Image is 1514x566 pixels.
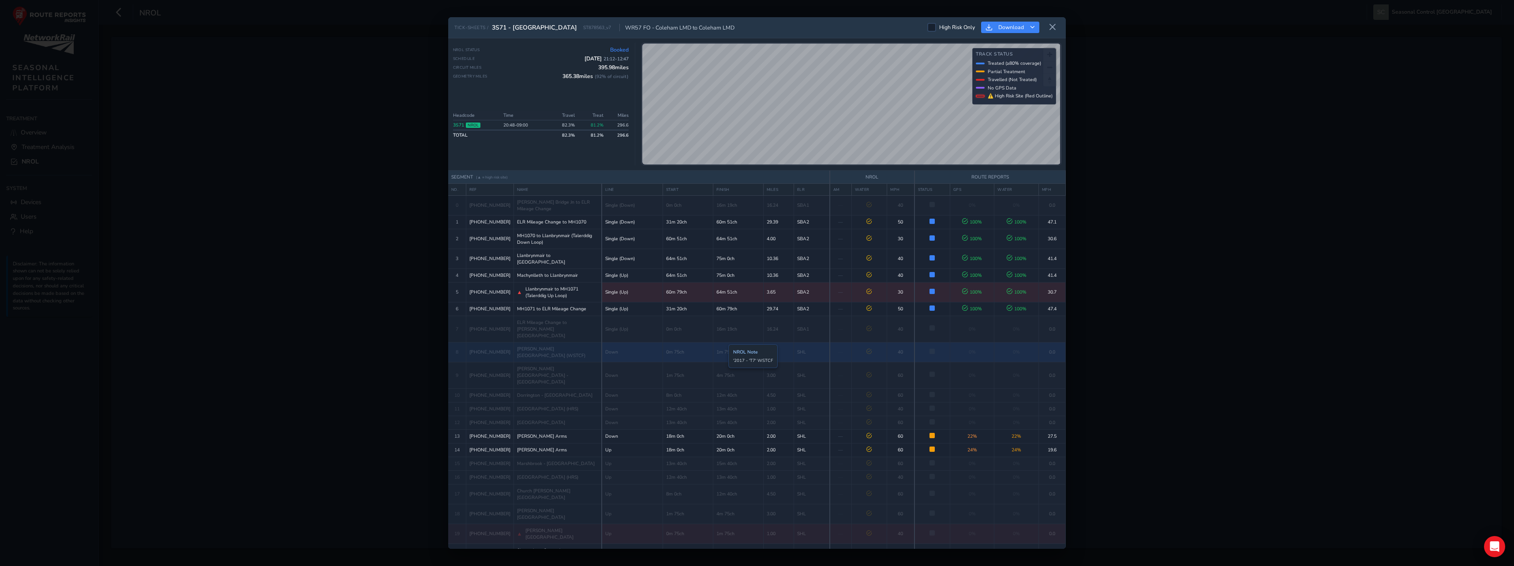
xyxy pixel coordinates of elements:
span: — [838,349,843,355]
td: 60 [887,388,914,402]
span: 4 [456,272,458,279]
td: 16.24 [763,316,794,342]
span: [PERSON_NAME] Arms [517,447,567,453]
td: 64m 51ch [663,249,713,268]
td: [PHONE_NUMBER] [466,342,513,362]
th: NO. [448,183,466,195]
td: 2.00 [763,429,794,443]
span: [PERSON_NAME][GEOGRAPHIC_DATA] - [GEOGRAPHIC_DATA] [517,365,599,385]
th: GPS [950,183,994,195]
td: SHL [794,388,829,402]
span: 9 [456,372,458,379]
span: 100 % [962,255,982,262]
span: 12 [454,419,460,426]
span: 8 [456,349,458,355]
td: 50 [887,215,914,229]
span: 0% [969,326,976,332]
span: 0% [1013,510,1020,517]
td: 30 [887,282,914,302]
td: 18m 0ch [663,429,713,443]
span: 22 % [1012,433,1021,439]
td: 82.3 % [548,130,577,140]
td: 8m 0ch [663,484,713,504]
td: SHL [794,416,829,429]
td: SBA2 [794,229,829,249]
span: — [838,219,843,225]
td: 0.0 [1039,416,1066,429]
td: 2.00 [763,443,794,457]
td: Single (Up) [602,268,663,282]
td: Up [602,504,663,524]
span: 15 [454,460,460,467]
td: 75m 0ch [713,249,763,268]
td: [PHONE_NUMBER] [466,470,513,484]
td: 30.7 [1039,282,1066,302]
span: 22 % [967,433,977,439]
td: 40 [887,470,914,484]
span: 0% [1013,372,1020,379]
span: — [838,491,843,497]
span: ⚠ High Risk Site (Red Outline) [988,93,1053,99]
span: Church [PERSON_NAME][GEOGRAPHIC_DATA] [517,488,599,501]
span: 0% [1013,406,1020,412]
td: [PHONE_NUMBER] [466,524,513,544]
td: 41.4 [1039,268,1066,282]
th: NAME [513,183,602,195]
td: Up [602,443,663,457]
span: 0% [1013,202,1020,209]
td: 30 [887,229,914,249]
span: 100 % [962,272,982,279]
td: SBA2 [794,249,829,268]
td: 1m 75ch [713,342,763,362]
td: 64m 51ch [663,268,713,282]
td: 10.36 [763,249,794,268]
span: 100 % [1007,255,1027,262]
span: [PERSON_NAME] Bridge Jn to ELR Mileage Change [517,199,599,212]
td: 60m 79ch [713,302,763,316]
span: 10 [454,392,460,398]
td: 60 [887,457,914,470]
span: 100 % [962,305,982,312]
span: 24 % [1012,447,1021,453]
span: Machynlleth to Llanbrynmair [517,272,578,279]
td: 1m 75ch [663,362,713,388]
th: ELR [794,183,829,195]
td: 4.50 [763,388,794,402]
td: 0m 0ch [663,316,713,342]
td: [PHONE_NUMBER] [466,282,513,302]
span: — [838,474,843,480]
span: Dorrington - [GEOGRAPHIC_DATA] [517,392,592,398]
td: 27.5 [1039,429,1066,443]
td: 41.4 [1039,249,1066,268]
span: — [838,326,843,332]
td: [PHONE_NUMBER] [466,504,513,524]
td: SBA1 [794,316,829,342]
td: SHL [794,342,829,362]
th: SEGMENT [448,171,830,184]
span: — [838,433,843,439]
td: 0.0 [1039,470,1066,484]
td: 12m 40ch [663,470,713,484]
td: 0m 0ch [663,195,713,215]
span: MH1070 to Llanbrynmair (Talerddig Down Loop) [517,232,599,246]
td: 64m 51ch [713,282,763,302]
td: Up [602,484,663,504]
td: Down [602,388,663,402]
span: (▲ = high risk site) [476,175,508,180]
th: Time [501,111,548,120]
td: 0.0 [1039,316,1066,342]
td: Single (Down) [602,229,663,249]
span: 0% [1013,349,1020,355]
span: — [838,202,843,209]
td: 29.74 [763,302,794,316]
td: 15m 40ch [713,457,763,470]
td: 1.00 [763,402,794,416]
td: 47.4 [1039,302,1066,316]
td: 81.2 % [577,130,606,140]
td: 40 [887,342,914,362]
th: FINISH [713,183,763,195]
span: Treated (≥80% coverage) [988,60,1041,67]
span: 0% [969,491,976,497]
td: 0m 75ch [663,342,713,362]
span: Llanbrynmair to [GEOGRAPHIC_DATA] [517,252,599,265]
